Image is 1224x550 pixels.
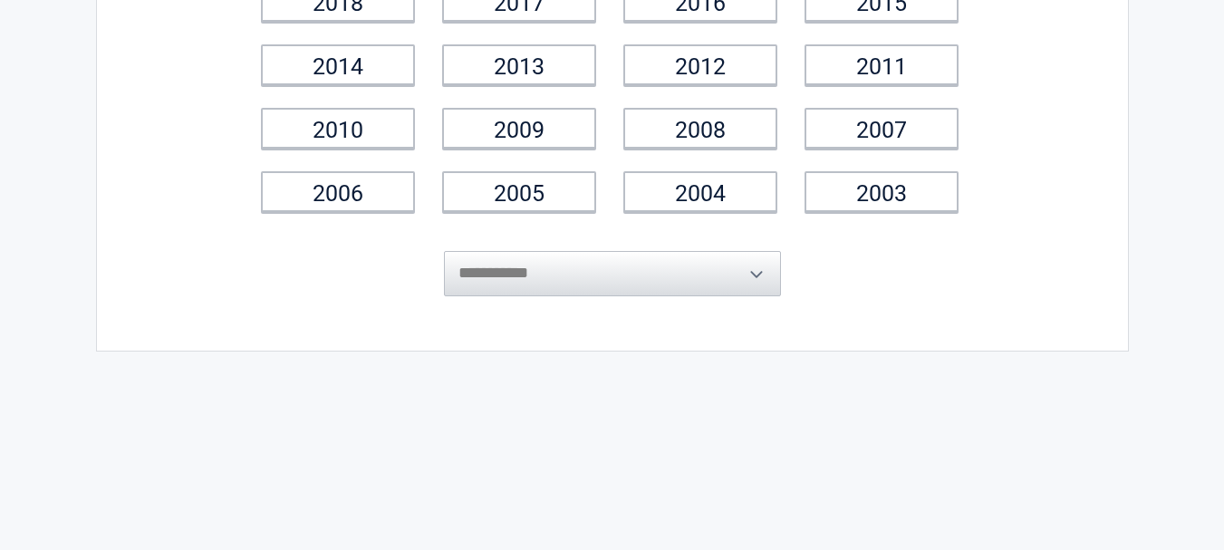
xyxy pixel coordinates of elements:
[805,171,959,212] a: 2003
[623,44,777,85] a: 2012
[261,108,415,149] a: 2010
[442,44,596,85] a: 2013
[261,44,415,85] a: 2014
[442,171,596,212] a: 2005
[623,171,777,212] a: 2004
[261,171,415,212] a: 2006
[805,44,959,85] a: 2011
[623,108,777,149] a: 2008
[805,108,959,149] a: 2007
[442,108,596,149] a: 2009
